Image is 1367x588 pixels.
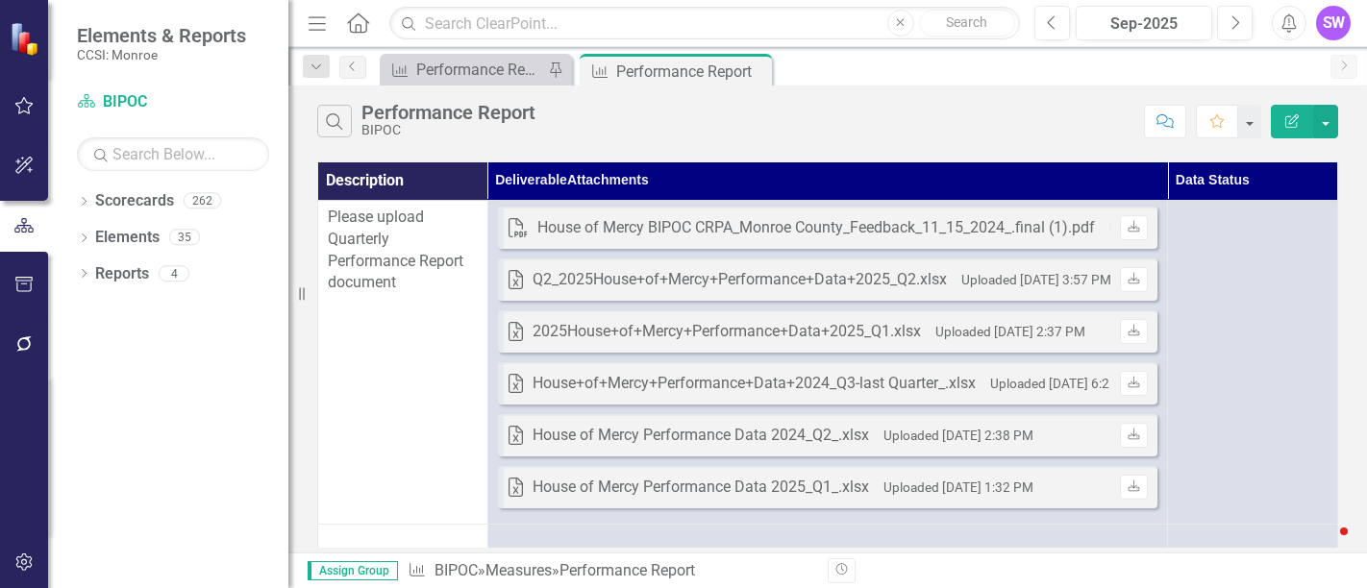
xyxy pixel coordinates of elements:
[990,376,1140,391] small: Uploaded [DATE] 6:25 PM
[408,560,813,582] div: » »
[95,190,174,212] a: Scorecards
[77,137,269,171] input: Search Below...
[883,428,1033,443] small: Uploaded [DATE] 2:38 PM
[533,269,947,291] div: Q2_2025House+of+Mercy+Performance+Data+2025_Q2.xlsx
[559,561,695,579] div: Performance Report
[487,200,1168,524] td: Double-Click to Edit
[169,230,200,246] div: 35
[1168,524,1338,559] td: Double-Click to Edit
[485,561,552,579] a: Measures
[389,7,1020,40] input: Search ClearPoint...
[1316,6,1351,40] button: SW
[919,10,1015,37] button: Search
[318,200,488,524] td: Double-Click to Edit
[537,217,1095,239] div: House of Mercy BIPOC CRPA_Monroe County_Feedback_11_15_2024_.final (1).pdf
[533,373,976,395] div: House+of+Mercy+Performance+Data+2024_Q3-last Quarter_.xlsx
[1109,220,1267,235] small: Uploaded [DATE] 11:04 AM
[385,58,543,82] a: Performance Report
[361,123,535,137] div: BIPOC
[184,193,221,209] div: 262
[308,561,398,580] span: Assign Group
[935,324,1085,339] small: Uploaded [DATE] 2:37 PM
[361,102,535,123] div: Performance Report
[435,561,478,579] a: BIPOC
[883,479,1033,495] small: Uploaded [DATE] 1:32 PM
[318,524,488,559] td: Double-Click to Edit
[616,60,767,84] div: Performance Report
[533,321,921,343] div: 2025House+of+Mercy+Performance+Data+2025_Q1.xlsx
[77,47,246,62] small: CCSI: Monroe
[416,58,543,82] div: Performance Report
[1076,6,1212,40] button: Sep-2025
[77,91,269,113] a: BIPOC
[77,24,246,47] span: Elements & Reports
[1168,200,1338,524] td: Double-Click to Edit
[328,208,463,292] span: Please upload Quarterly Performance Report document
[961,272,1111,287] small: Uploaded [DATE] 3:57 PM
[487,524,1168,559] td: Double-Click to Edit
[533,425,869,447] div: House of Mercy Performance Data 2024_Q2_.xlsx
[1082,12,1205,36] div: Sep-2025
[95,227,160,249] a: Elements
[1302,523,1348,569] iframe: Intercom live chat
[946,14,987,30] span: Search
[10,22,43,56] img: ClearPoint Strategy
[159,265,189,282] div: 4
[533,477,869,499] div: House of Mercy Performance Data 2025_Q1_.xlsx
[95,263,149,285] a: Reports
